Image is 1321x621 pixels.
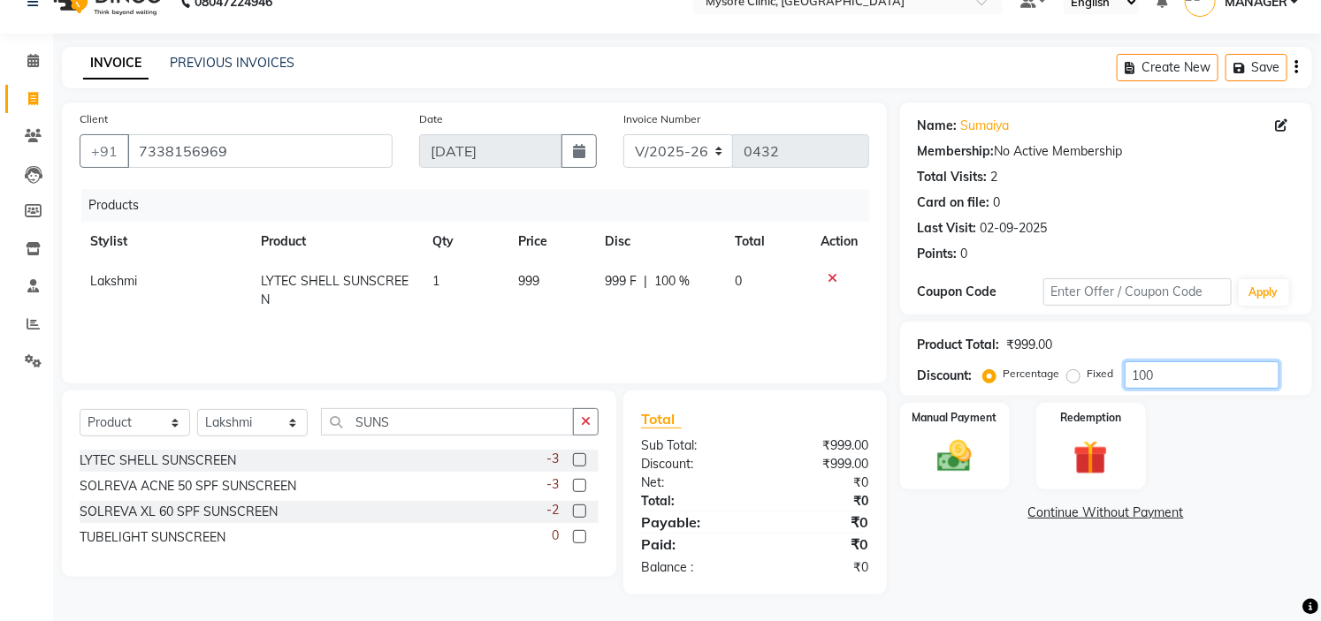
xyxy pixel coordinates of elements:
img: _gift.svg [1063,436,1119,479]
div: ₹0 [755,473,882,492]
div: Last Visit: [918,219,977,238]
div: Card on file: [918,193,990,212]
input: Search or Scan [321,408,574,435]
div: Sub Total: [628,436,755,455]
div: SOLREVA ACNE 50 SPF SUNSCREEN [80,477,296,496]
span: -3 [546,450,559,468]
th: Action [811,222,869,261]
span: 100 % [654,272,690,291]
div: Name: [918,117,958,135]
label: Date [419,111,443,127]
div: Total: [628,492,755,511]
div: 0 [961,245,968,263]
div: Points: [918,245,958,263]
a: Sumaiya [961,117,1010,135]
div: Membership: [918,142,995,161]
div: Total Visits: [918,168,988,186]
span: Total [641,410,682,428]
div: Discount: [628,455,755,473]
div: Products [81,189,882,222]
th: Total [724,222,811,261]
label: Percentage [1004,366,1060,382]
th: Price [508,222,594,261]
div: ₹0 [755,492,882,511]
div: ₹0 [755,511,882,533]
button: Create New [1117,54,1218,81]
div: SOLREVA XL 60 SPF SUNSCREEN [80,503,278,521]
span: 1 [432,273,439,289]
div: ₹999.00 [1007,336,1053,354]
div: Discount: [918,367,973,385]
div: 2 [991,168,998,186]
div: LYTEC SHELL SUNSCREEN [80,451,236,470]
div: ₹0 [755,558,882,577]
div: ₹0 [755,534,882,555]
div: ₹999.00 [755,455,882,473]
button: Apply [1239,279,1289,306]
div: 02-09-2025 [981,219,1048,238]
span: -2 [546,501,559,519]
div: ₹999.00 [755,436,882,455]
div: TUBELIGHT SUNSCREEN [80,528,225,547]
span: LYTEC SHELL SUNSCREEN [262,273,409,307]
th: Product [251,222,422,261]
th: Disc [594,222,724,261]
a: INVOICE [83,48,149,80]
button: +91 [80,134,129,168]
div: Net: [628,473,755,492]
span: 999 F [605,272,637,291]
label: Invoice Number [623,111,700,127]
div: Balance : [628,558,755,577]
span: 0 [552,526,559,545]
a: Continue Without Payment [904,504,1309,522]
label: Redemption [1060,410,1121,426]
div: Payable: [628,511,755,533]
div: 0 [994,193,1001,212]
div: Product Total: [918,336,1000,354]
span: -3 [546,475,559,494]
th: Qty [422,222,508,261]
label: Manual Payment [912,410,997,426]
img: _cash.svg [927,436,982,476]
input: Search by Name/Mobile/Email/Code [127,134,393,168]
div: No Active Membership [918,142,1294,161]
label: Fixed [1088,366,1114,382]
input: Enter Offer / Coupon Code [1043,278,1232,306]
div: Coupon Code [918,283,1043,301]
span: 0 [735,273,742,289]
label: Client [80,111,108,127]
span: Lakshmi [90,273,137,289]
button: Save [1226,54,1287,81]
span: | [644,272,647,291]
th: Stylist [80,222,251,261]
span: 999 [518,273,539,289]
a: PREVIOUS INVOICES [170,55,294,71]
div: Paid: [628,534,755,555]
